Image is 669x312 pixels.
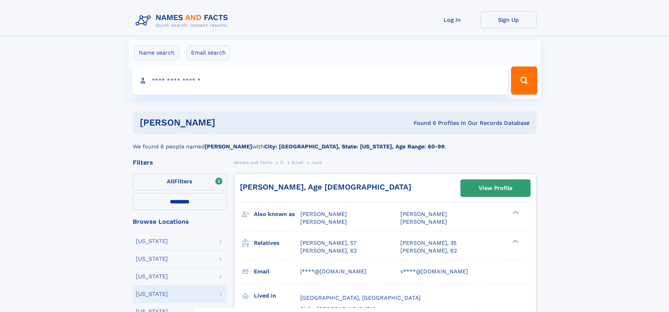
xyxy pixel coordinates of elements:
label: Filters [133,173,227,190]
b: City: [GEOGRAPHIC_DATA], State: [US_STATE], Age Range: 60-99 [264,143,445,150]
span: [PERSON_NAME] [400,218,447,225]
span: Jack [311,160,322,165]
div: [US_STATE] [136,274,168,279]
div: We found 6 people named with . [133,134,537,151]
span: [PERSON_NAME] [400,211,447,217]
span: All [167,178,174,185]
b: [PERSON_NAME] [205,143,252,150]
span: [PERSON_NAME] [300,218,347,225]
span: Good [291,160,303,165]
div: Browse Locations [133,218,227,225]
a: Log In [424,11,480,28]
div: [US_STATE] [136,238,168,244]
a: [PERSON_NAME], 57 [300,239,356,247]
label: Name search [134,45,179,60]
h3: Email [254,266,300,278]
a: Names and Facts [234,158,273,167]
button: Search Button [511,66,537,95]
a: View Profile [461,180,530,197]
span: G [280,160,284,165]
div: Filters [133,159,227,166]
div: [US_STATE] [136,291,168,297]
span: [PERSON_NAME] [300,211,347,217]
img: Logo Names and Facts [133,11,234,30]
a: [PERSON_NAME], 62 [300,247,357,255]
h3: Lived in [254,290,300,302]
div: Found 6 Profiles In Our Records Database [314,119,530,127]
a: Sign Up [480,11,537,28]
a: [PERSON_NAME], 35 [400,239,457,247]
h3: Relatives [254,237,300,249]
a: G [280,158,284,167]
div: View Profile [479,180,512,196]
label: Email search [186,45,230,60]
a: [PERSON_NAME], Age [DEMOGRAPHIC_DATA] [240,183,411,191]
span: [GEOGRAPHIC_DATA], [GEOGRAPHIC_DATA] [300,294,421,301]
h1: [PERSON_NAME] [140,118,315,127]
input: search input [132,66,508,95]
div: ❯ [511,239,519,243]
div: ❯ [511,210,519,215]
a: Good [291,158,303,167]
a: [PERSON_NAME], 62 [400,247,457,255]
h3: Also known as [254,208,300,220]
div: [US_STATE] [136,256,168,262]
